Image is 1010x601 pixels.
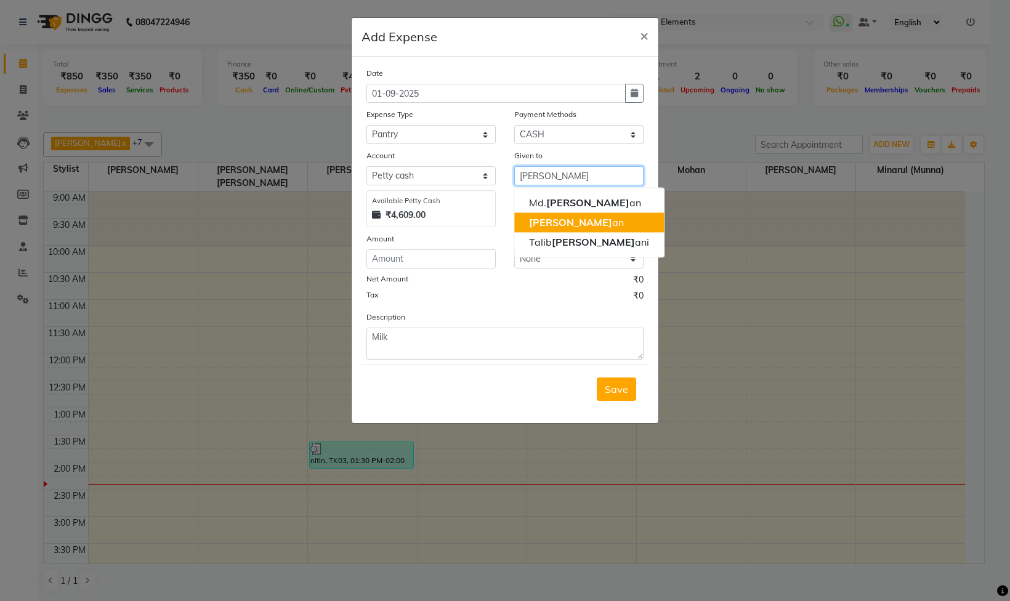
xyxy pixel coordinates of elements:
[366,289,378,300] label: Tax
[633,273,644,289] span: ₹0
[529,216,624,228] ngb-highlight: an
[386,209,426,222] strong: ₹4,609.00
[633,289,644,305] span: ₹0
[366,68,383,79] label: Date
[546,196,629,209] span: [PERSON_NAME]
[597,377,636,401] button: Save
[366,233,394,244] label: Amount
[366,150,395,161] label: Account
[366,249,496,268] input: Amount
[514,166,644,185] input: Given to
[529,196,641,209] ngb-highlight: Md. an
[529,236,649,248] ngb-highlight: Talib ani
[630,18,658,52] button: Close
[514,150,543,161] label: Given to
[605,383,628,395] span: Save
[362,28,437,46] h5: Add Expense
[640,26,648,44] span: ×
[366,109,413,120] label: Expense Type
[366,273,408,284] label: Net Amount
[366,312,405,323] label: Description
[552,236,635,248] span: [PERSON_NAME]
[529,216,612,228] span: [PERSON_NAME]
[372,196,490,206] div: Available Petty Cash
[514,109,576,120] label: Payment Methods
